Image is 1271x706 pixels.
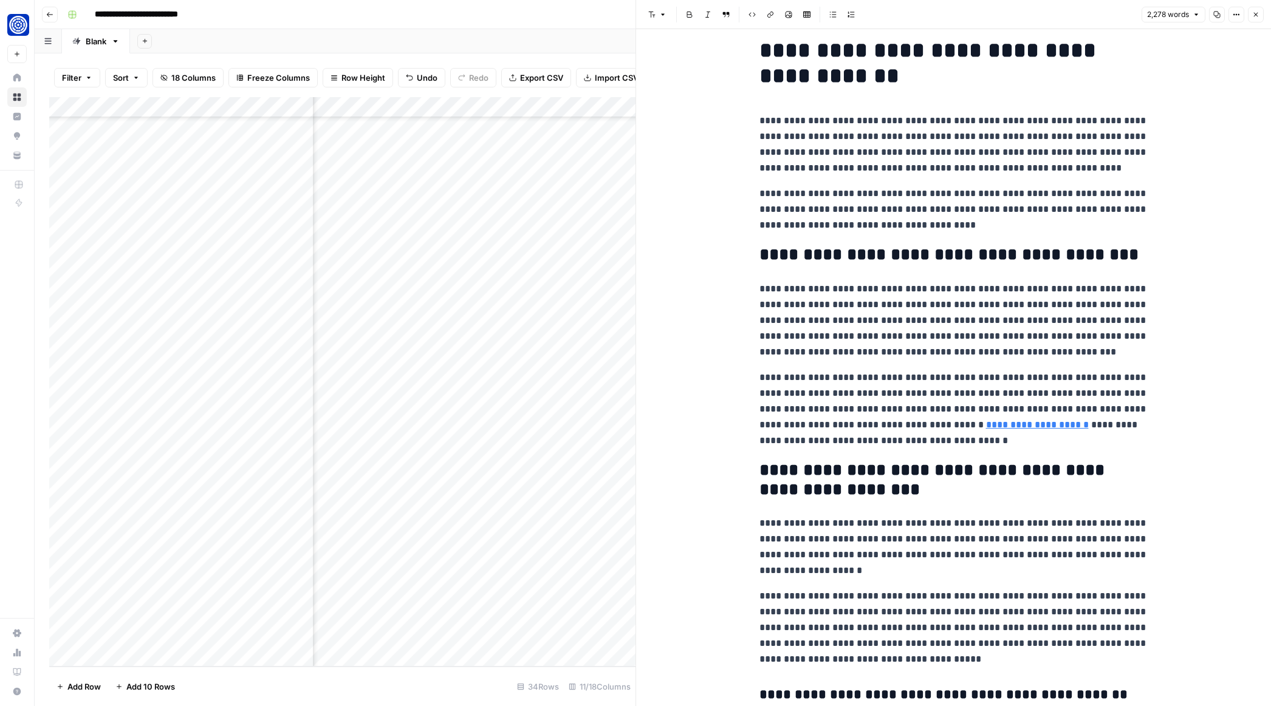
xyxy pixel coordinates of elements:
[54,68,100,87] button: Filter
[595,72,639,84] span: Import CSV
[108,677,182,696] button: Add 10 Rows
[152,68,224,87] button: 18 Columns
[576,68,646,87] button: Import CSV
[398,68,445,87] button: Undo
[323,68,393,87] button: Row Height
[7,643,27,662] a: Usage
[247,72,310,84] span: Freeze Columns
[228,68,318,87] button: Freeze Columns
[105,68,148,87] button: Sort
[7,87,27,107] a: Browse
[62,72,81,84] span: Filter
[417,72,437,84] span: Undo
[7,14,29,36] img: Fundwell Logo
[7,146,27,165] a: Your Data
[67,681,101,693] span: Add Row
[7,623,27,643] a: Settings
[7,682,27,701] button: Help + Support
[49,677,108,696] button: Add Row
[501,68,571,87] button: Export CSV
[126,681,175,693] span: Add 10 Rows
[520,72,563,84] span: Export CSV
[1142,7,1205,22] button: 2,278 words
[7,10,27,40] button: Workspace: Fundwell
[86,35,106,47] div: Blank
[1147,9,1189,20] span: 2,278 words
[113,72,129,84] span: Sort
[7,68,27,87] a: Home
[341,72,385,84] span: Row Height
[7,126,27,146] a: Opportunities
[450,68,496,87] button: Redo
[564,677,635,696] div: 11/18 Columns
[7,662,27,682] a: Learning Hub
[469,72,488,84] span: Redo
[171,72,216,84] span: 18 Columns
[512,677,564,696] div: 34 Rows
[7,107,27,126] a: Insights
[62,29,130,53] a: Blank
